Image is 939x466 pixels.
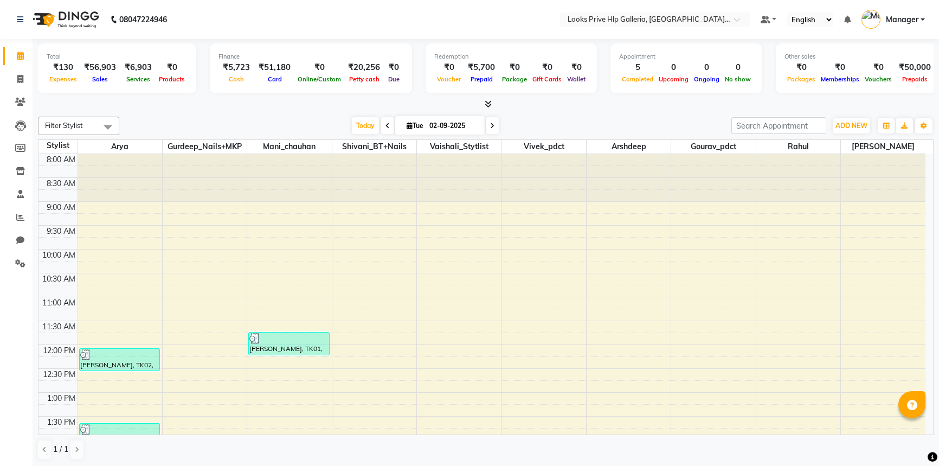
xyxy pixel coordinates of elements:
div: ₹0 [384,61,403,74]
div: 8:00 AM [44,154,78,165]
span: Completed [619,75,656,83]
span: ADD NEW [835,122,867,130]
button: ADD NEW [833,118,870,133]
div: 11:00 AM [40,297,78,309]
span: Arshdeep [587,140,671,154]
div: 5 [619,61,656,74]
span: Products [156,75,188,83]
b: 08047224946 [119,4,167,35]
span: 1 / 1 [53,444,68,455]
span: Online/Custom [295,75,344,83]
span: [PERSON_NAME] [841,140,925,154]
span: Petty cash [346,75,382,83]
div: ₹56,903 [80,61,120,74]
span: Arya [78,140,162,154]
div: ₹50,000 [895,61,935,74]
input: Search Appointment [731,117,826,134]
span: Gurdeep_Nails+MKP [163,140,247,154]
span: Card [265,75,285,83]
span: Vaishali_Stytlist [417,140,501,154]
div: ₹0 [295,61,344,74]
div: 1:00 PM [45,393,78,404]
span: Rahul [756,140,840,154]
div: 1:30 PM [45,417,78,428]
span: Filter Stylist [45,121,83,130]
span: Gourav_pdct [671,140,755,154]
div: [PERSON_NAME], TK02, 12:05 PM-12:35 PM, K Wash Shampoo(F) [80,349,160,371]
span: Prepaid [468,75,496,83]
div: ₹0 [434,61,464,74]
div: 11:30 AM [40,321,78,333]
div: 12:30 PM [41,369,78,380]
div: 8:30 AM [44,178,78,189]
span: Wallet [564,75,588,83]
div: Total [47,52,188,61]
span: Tue [404,122,426,130]
div: 0 [722,61,754,74]
div: 0 [656,61,691,74]
div: 9:30 AM [44,226,78,237]
div: Redemption [434,52,588,61]
div: ₹0 [156,61,188,74]
img: Manager [861,10,880,29]
div: 0 [691,61,722,74]
div: [PERSON_NAME], TK01, 11:45 AM-12:15 PM, K Wash Shampoo(F) [249,333,329,355]
span: Voucher [434,75,464,83]
span: Vouchers [862,75,895,83]
div: ₹0 [784,61,818,74]
iframe: chat widget [893,423,928,455]
div: ₹51,180 [254,61,295,74]
div: Stylist [38,140,78,151]
span: No show [722,75,754,83]
div: ₹6,903 [120,61,156,74]
span: Mani_chauhan [247,140,331,154]
div: ₹0 [499,61,530,74]
div: ₹0 [564,61,588,74]
div: ₹130 [47,61,80,74]
span: Sales [89,75,111,83]
span: Due [385,75,402,83]
div: 9:00 AM [44,202,78,213]
div: Finance [218,52,403,61]
span: Ongoing [691,75,722,83]
div: 10:30 AM [40,273,78,285]
span: Package [499,75,530,83]
div: ₹0 [862,61,895,74]
img: logo [28,4,102,35]
span: Cash [226,75,247,83]
span: Expenses [47,75,80,83]
div: 10:00 AM [40,250,78,261]
span: Manager [886,14,918,25]
span: Gift Cards [530,75,564,83]
span: Memberships [818,75,862,83]
span: Today [352,117,379,134]
div: ₹20,256 [344,61,384,74]
div: ₹5,700 [464,61,499,74]
span: Shivani_BT+Nails [332,140,416,154]
span: Upcoming [656,75,691,83]
input: 2025-09-02 [426,118,480,134]
div: ₹5,723 [218,61,254,74]
span: Prepaids [899,75,930,83]
div: ₹0 [530,61,564,74]
div: 12:00 PM [41,345,78,356]
div: ₹0 [818,61,862,74]
span: Services [124,75,153,83]
div: Appointment [619,52,754,61]
span: Packages [784,75,818,83]
span: Vivek_pdct [501,140,586,154]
